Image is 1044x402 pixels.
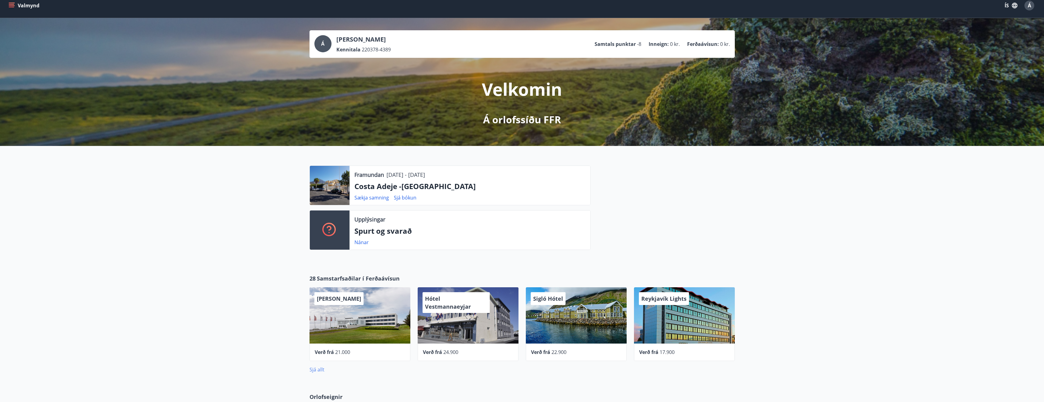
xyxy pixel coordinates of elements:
[670,41,680,47] span: 0 kr.
[687,41,719,47] p: Ferðaávísun :
[354,194,389,201] a: Sækja samning
[317,274,400,282] span: Samstarfsaðilar í Ferðaávísun
[641,295,687,302] span: Reykjavík Lights
[321,40,324,47] span: Á
[354,226,585,236] p: Spurt og svarað
[660,349,675,355] span: 17.900
[336,46,361,53] p: Kennitala
[386,171,425,179] p: [DATE] - [DATE]
[423,349,442,355] span: Verð frá
[533,295,563,302] span: Sigló Hótel
[335,349,350,355] span: 21.000
[310,393,343,401] span: Orlofseignir
[482,77,562,101] p: Velkomin
[1028,2,1031,9] span: Á
[317,295,361,302] span: [PERSON_NAME]
[354,215,385,223] p: Upplýsingar
[551,349,566,355] span: 22.900
[354,181,585,192] p: Costa Adeje -[GEOGRAPHIC_DATA]
[362,46,391,53] span: 220378-4389
[637,41,641,47] span: -8
[443,349,458,355] span: 24.900
[354,171,384,179] p: Framundan
[315,349,334,355] span: Verð frá
[595,41,636,47] p: Samtals punktar
[394,194,416,201] a: Sjá bókun
[720,41,730,47] span: 0 kr.
[425,295,471,310] span: Hótel Vestmannaeyjar
[310,274,316,282] span: 28
[531,349,550,355] span: Verð frá
[649,41,669,47] p: Inneign :
[336,35,391,44] p: [PERSON_NAME]
[354,239,369,246] a: Nánar
[483,113,561,126] p: Á orlofssíðu FFR
[639,349,658,355] span: Verð frá
[310,366,324,373] a: Sjá allt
